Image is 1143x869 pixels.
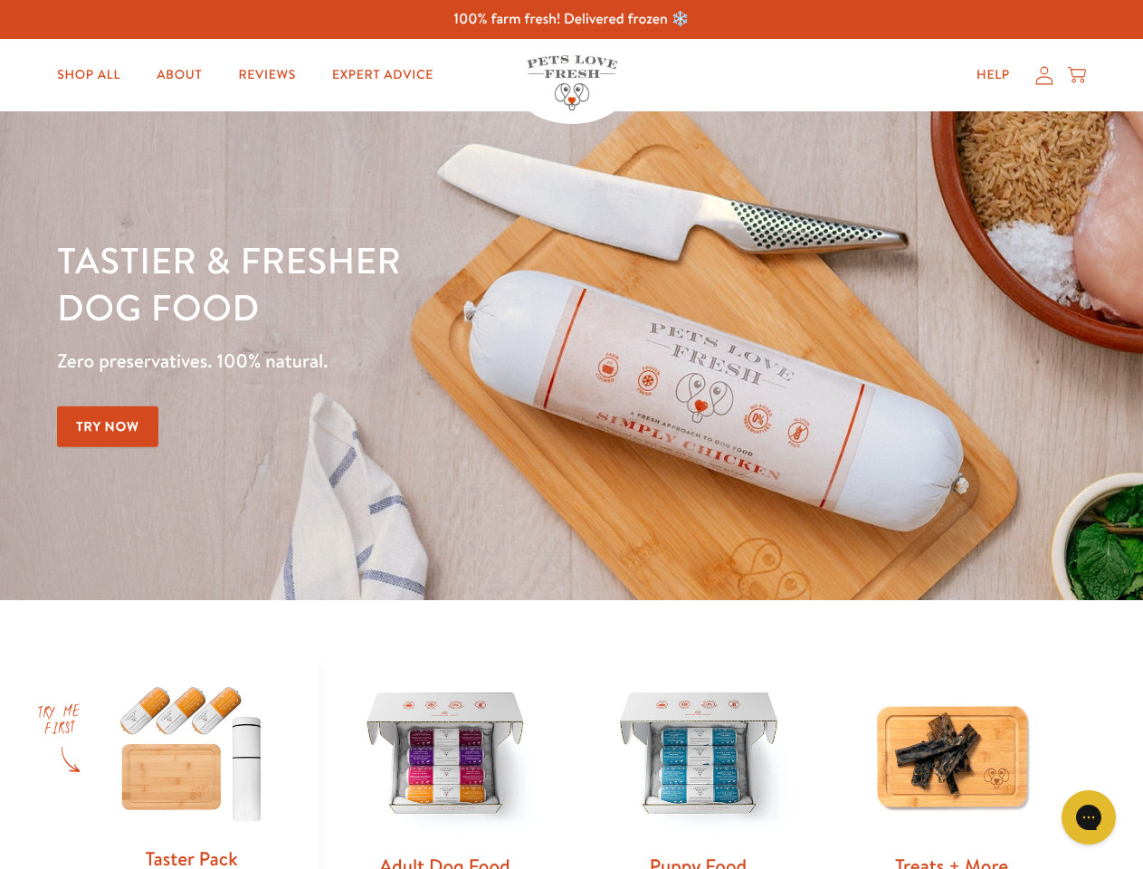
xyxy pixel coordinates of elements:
[318,57,448,93] a: Expert Advice
[224,57,310,93] a: Reviews
[57,236,743,330] h1: Tastier & fresher dog food
[1053,784,1125,851] iframe: Gorgias live chat messenger
[57,345,743,377] p: Zero preservatives. 100% natural.
[962,57,1024,93] a: Help
[527,55,617,110] img: Pets Love Fresh
[43,57,135,93] a: Shop All
[57,406,158,447] a: Try Now
[142,57,216,93] a: About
